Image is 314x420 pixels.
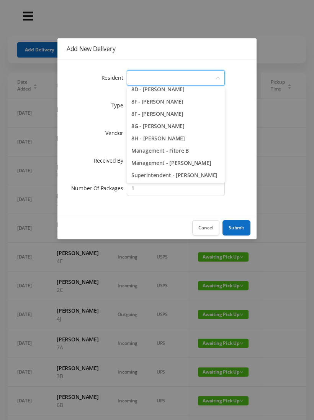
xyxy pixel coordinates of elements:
[127,132,225,145] li: 8H - [PERSON_NAME]
[127,157,225,169] li: Management - [PERSON_NAME]
[111,102,127,109] label: Type
[127,145,225,157] li: Management - Fitore B
[67,44,247,53] div: Add New Delivery
[222,220,250,236] button: Submit
[127,120,225,132] li: 8G - [PERSON_NAME]
[127,169,225,181] li: Superintendent - [PERSON_NAME]
[127,108,225,120] li: 8F - [PERSON_NAME]
[71,184,127,192] label: Number Of Packages
[216,76,220,81] i: icon: down
[127,83,225,96] li: 8D - [PERSON_NAME]
[105,129,127,137] label: Vendor
[127,96,225,108] li: 8F - [PERSON_NAME]
[94,157,127,164] label: Received By
[192,220,219,236] button: Cancel
[67,69,247,198] form: Add New Delivery
[101,74,127,81] label: Resident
